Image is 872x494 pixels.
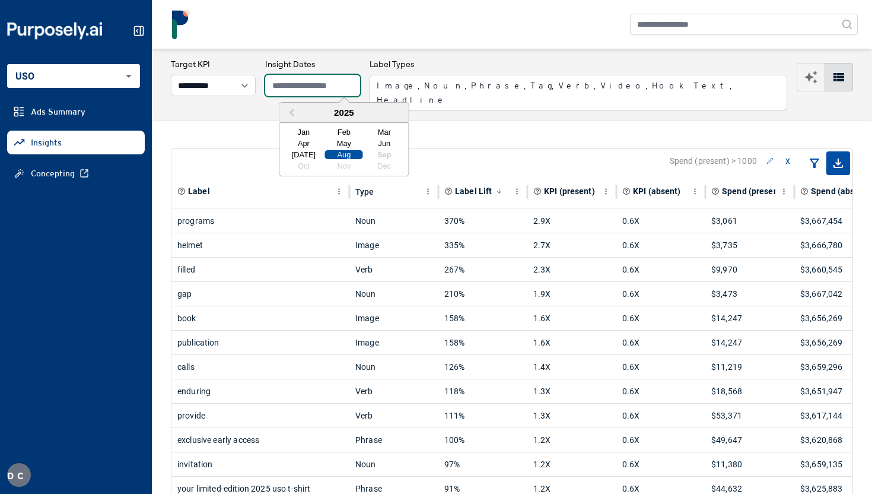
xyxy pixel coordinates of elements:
[444,306,521,330] div: 158%
[280,103,409,123] div: 2025
[325,150,363,159] div: Choose August 2025
[622,379,699,403] div: 0.6X
[622,187,631,195] svg: Aggregate KPI value of all ads where label is absent
[365,150,403,159] div: Not available September 2025
[533,282,610,306] div: 1.9X
[177,209,343,233] div: programs
[188,185,210,197] span: Label
[325,161,363,170] div: Not available November 2025
[622,306,699,330] div: 0.6X
[711,452,788,476] div: $11,380
[355,428,432,452] div: Phrase
[177,355,343,379] div: calls
[444,452,521,476] div: 97%
[711,355,788,379] div: $11,219
[533,258,610,281] div: 2.3X
[370,75,787,110] button: Image, Noun, Phrase, Tag, Verb, Video, Hook Text, Headline
[177,282,343,306] div: gap
[444,404,521,427] div: 111%
[711,379,788,403] div: $18,568
[444,209,521,233] div: 370%
[355,306,432,330] div: Image
[7,64,140,88] div: USO
[355,331,432,354] div: Image
[325,139,363,148] div: Choose May 2025
[510,184,524,199] button: Label Lift column menu
[177,258,343,281] div: filled
[444,282,521,306] div: 210%
[355,187,374,197] div: Type
[166,9,196,39] img: logo
[31,167,75,179] span: Concepting
[533,233,610,257] div: 2.7X
[776,184,791,199] button: Spend (present) column menu
[7,100,145,123] a: Ads Summary
[493,185,505,198] button: Sort
[533,331,610,354] div: 1.6X
[533,209,610,233] div: 2.9X
[444,331,521,354] div: 158%
[622,428,699,452] div: 0.6X
[711,306,788,330] div: $14,247
[31,106,85,118] span: Ads Summary
[444,258,521,281] div: 267%
[444,355,521,379] div: 126%
[711,428,788,452] div: $49,647
[622,209,699,233] div: 0.6X
[281,104,300,123] button: Previous Year
[421,184,435,199] button: Type column menu
[533,379,610,403] div: 1.3X
[533,404,610,427] div: 1.3X
[711,209,788,233] div: $3,061
[31,137,62,148] span: Insights
[355,233,432,257] div: Image
[7,463,31,487] div: D C
[711,187,720,195] svg: Total spend on all ads where label is present
[365,128,403,137] div: Choose March 2025
[171,58,256,70] h3: Target KPI
[355,404,432,427] div: Verb
[279,102,409,176] div: Choose Date
[370,58,787,70] h3: Label Types
[633,185,681,197] span: KPI (absent)
[599,184,613,199] button: KPI (present) column menu
[533,428,610,452] div: 1.2X
[355,355,432,379] div: Noun
[285,161,323,170] div: Not available October 2025
[177,331,343,354] div: publication
[622,282,699,306] div: 0.6X
[7,463,31,487] button: DC
[711,233,788,257] div: $3,735
[444,187,453,195] svg: Primary effectiveness metric calculated as a relative difference (% change) in the chosen KPI whe...
[722,185,784,197] span: Spend (present)
[444,428,521,452] div: 100%
[177,233,343,257] div: helmet
[355,209,432,233] div: Noun
[355,452,432,476] div: Noun
[365,161,403,170] div: Not available December 2025
[177,428,343,452] div: exclusive early access
[800,187,809,195] svg: Total spend on all ads where label is absent
[711,404,788,427] div: $53,371
[711,282,788,306] div: $3,473
[285,150,323,159] div: Choose July 2025
[7,131,145,154] a: Insights
[444,233,521,257] div: 335%
[533,306,610,330] div: 1.6X
[355,282,432,306] div: Noun
[284,126,405,172] div: Month August, 2025
[285,139,323,148] div: Choose April 2025
[177,404,343,427] div: provide
[711,331,788,354] div: $14,247
[265,58,360,70] h3: Insight Dates
[533,452,610,476] div: 1.2X
[811,185,870,197] span: Spend (absent)
[622,258,699,281] div: 0.6X
[332,184,346,199] button: Label column menu
[355,258,432,281] div: Verb
[622,233,699,257] div: 0.6X
[711,258,788,281] div: $9,970
[826,151,850,175] span: Export as CSV
[177,379,343,403] div: enduring
[444,379,521,403] div: 118%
